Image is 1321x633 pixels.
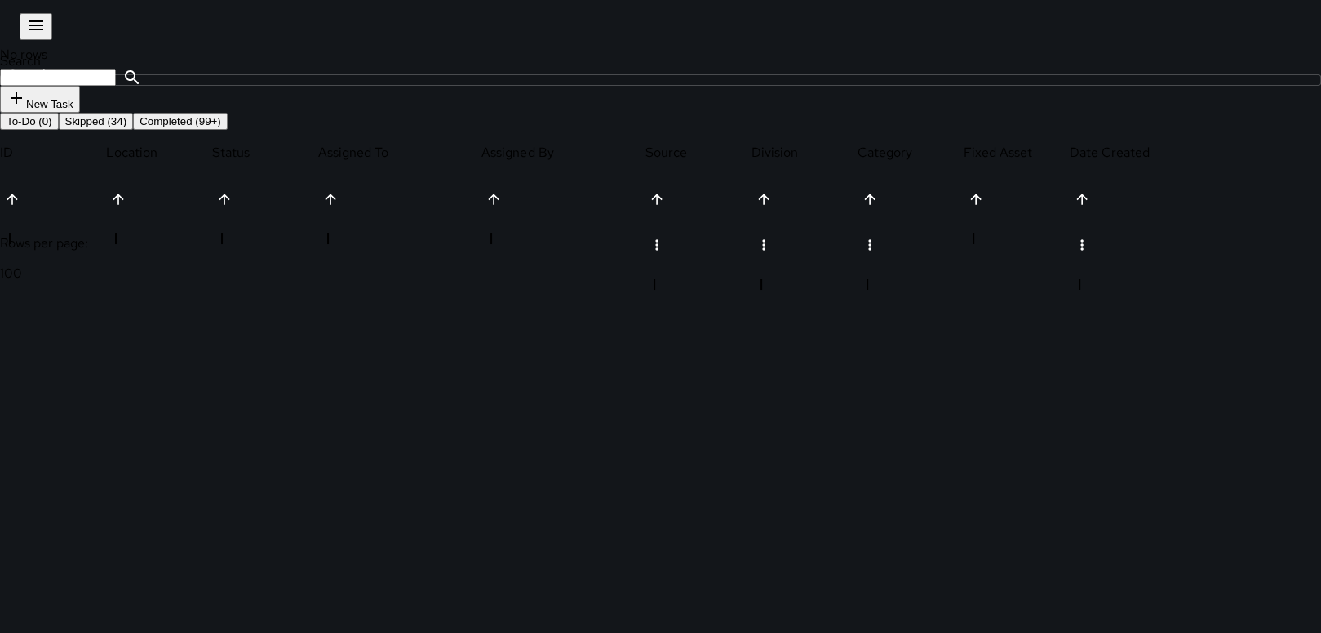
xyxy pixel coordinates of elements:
[1070,130,1212,176] div: Date Created
[964,187,988,212] button: Sort
[1070,187,1094,212] button: Sort
[858,233,882,257] button: Menu
[645,233,669,257] button: Menu
[481,130,645,176] div: Assigned By
[106,130,212,176] div: Location
[481,187,506,212] button: Sort
[1070,233,1094,257] button: Menu
[964,130,1070,176] div: Fixed Asset
[106,187,131,212] button: Sort
[751,233,776,257] button: Menu
[858,130,964,176] div: Category
[212,187,237,212] button: Sort
[645,130,751,176] div: Source
[645,187,669,212] button: Sort
[751,130,858,176] div: Division
[858,187,882,212] button: Sort
[318,130,481,176] div: Assigned To
[318,187,343,212] button: Sort
[751,187,776,212] button: Sort
[212,130,318,176] div: Status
